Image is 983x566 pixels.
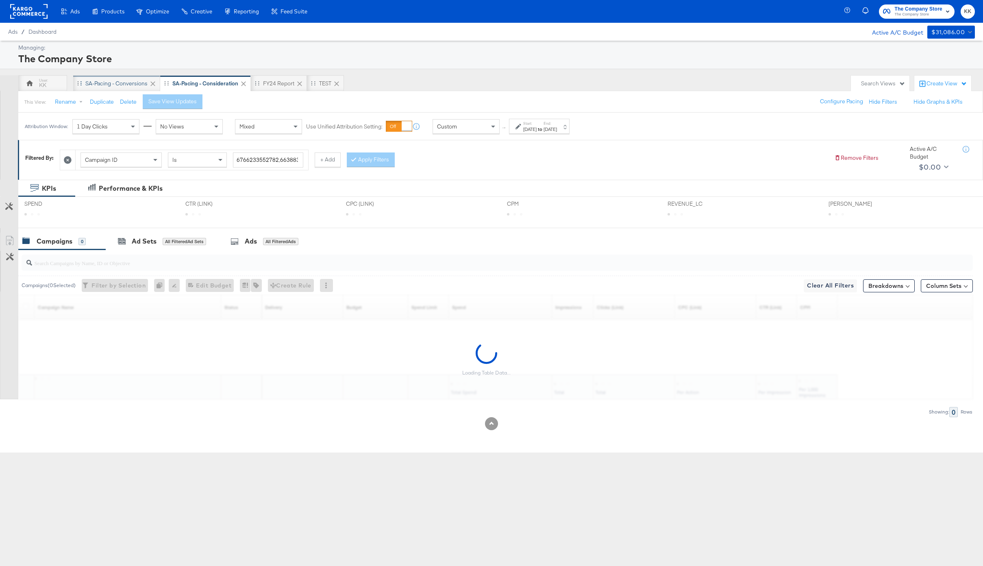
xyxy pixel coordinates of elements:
[916,161,950,174] button: $0.00
[311,81,315,85] div: Drag to reorder tab
[544,126,557,133] div: [DATE]
[861,80,905,87] div: Search Views
[255,81,259,85] div: Drag to reorder tab
[120,98,137,106] button: Delete
[8,28,17,35] span: Ads
[25,154,54,162] div: Filtered By:
[523,126,537,133] div: [DATE]
[90,98,114,106] button: Duplicate
[39,81,46,89] div: KK
[154,279,169,292] div: 0
[146,8,169,15] span: Optimize
[894,5,942,13] span: The Company Store
[913,98,963,106] button: Hide Graphs & KPIs
[668,200,729,208] span: REVENUE_LC
[163,238,206,245] div: All Filtered Ad Sets
[239,123,254,130] span: Mixed
[85,80,148,87] div: SA-Pacing - Conversions
[949,407,958,417] div: 0
[807,281,854,291] span: Clear All Filters
[964,7,972,16] span: KK
[544,121,557,126] label: End:
[319,80,331,87] div: TEST
[315,152,341,167] button: + Add
[961,4,975,19] button: KK
[929,409,949,415] div: Showing:
[185,200,246,208] span: CTR (LINK)
[233,152,303,168] input: Enter a search term
[77,81,82,85] div: Drag to reorder tab
[85,156,117,163] span: Campaign ID
[28,28,57,35] a: Dashboard
[160,123,184,130] span: No Views
[191,8,212,15] span: Creative
[537,126,544,132] strong: to
[172,80,238,87] div: SA-Pacing - Consideration
[500,126,508,129] span: ↑
[926,80,967,88] div: Create View
[24,124,68,129] div: Attribution Window:
[523,121,537,126] label: Start:
[42,184,56,193] div: KPIs
[132,237,157,246] div: Ad Sets
[346,200,407,208] span: CPC (LINK)
[462,370,511,376] div: Loading Table Data...
[263,238,298,245] div: All Filtered Ads
[829,200,889,208] span: [PERSON_NAME]
[931,27,965,37] div: $31,086.00
[172,156,177,163] span: Is
[24,200,85,208] span: SPEND
[927,26,975,39] button: $31,086.00
[507,200,568,208] span: CPM
[101,8,124,15] span: Products
[99,184,163,193] div: Performance & KPIs
[77,123,108,130] span: 1 Day Clicks
[863,26,923,38] div: Active A/C Budget
[70,8,80,15] span: Ads
[869,98,897,106] button: Hide Filters
[234,8,259,15] span: Reporting
[834,154,879,162] button: Remove Filters
[18,52,973,65] div: The Company Store
[281,8,307,15] span: Feed Suite
[814,94,869,109] button: Configure Pacing
[17,28,28,35] span: /
[164,81,169,85] div: Drag to reorder tab
[919,161,941,173] div: $0.00
[863,279,915,292] button: Breakdowns
[437,123,457,130] span: Custom
[306,123,383,131] label: Use Unified Attribution Setting:
[910,145,955,160] div: Active A/C Budget
[263,80,294,87] div: FY24 Report
[78,238,86,245] div: 0
[37,237,72,246] div: Campaigns
[24,99,46,105] div: This View:
[921,279,973,292] button: Column Sets
[894,11,942,18] span: The Company Store
[879,4,955,19] button: The Company StoreThe Company Store
[22,282,76,289] div: Campaigns ( 0 Selected)
[49,95,91,109] button: Rename
[32,252,884,268] input: Search Campaigns by Name, ID or Objective
[960,409,973,415] div: Rows
[18,44,973,52] div: Managing:
[245,237,257,246] div: Ads
[804,279,857,292] button: Clear All Filters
